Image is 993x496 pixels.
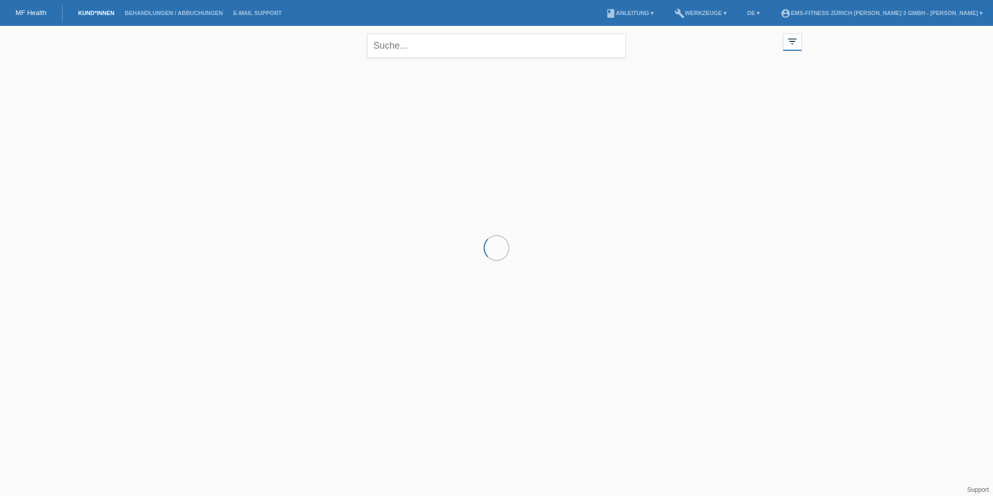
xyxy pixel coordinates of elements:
a: E-Mail Support [228,10,287,16]
input: Suche... [367,34,626,58]
a: Support [967,486,989,493]
a: MF Health [16,9,47,17]
i: build [674,8,685,19]
a: Kund*innen [73,10,119,16]
a: bookAnleitung ▾ [600,10,659,16]
i: filter_list [787,36,798,47]
i: account_circle [780,8,791,19]
a: Behandlungen / Abbuchungen [119,10,228,16]
i: book [606,8,616,19]
a: account_circleEMS-Fitness Zürich [PERSON_NAME] 3 GmbH - [PERSON_NAME] ▾ [775,10,988,16]
a: buildWerkzeuge ▾ [669,10,732,16]
a: DE ▾ [742,10,765,16]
